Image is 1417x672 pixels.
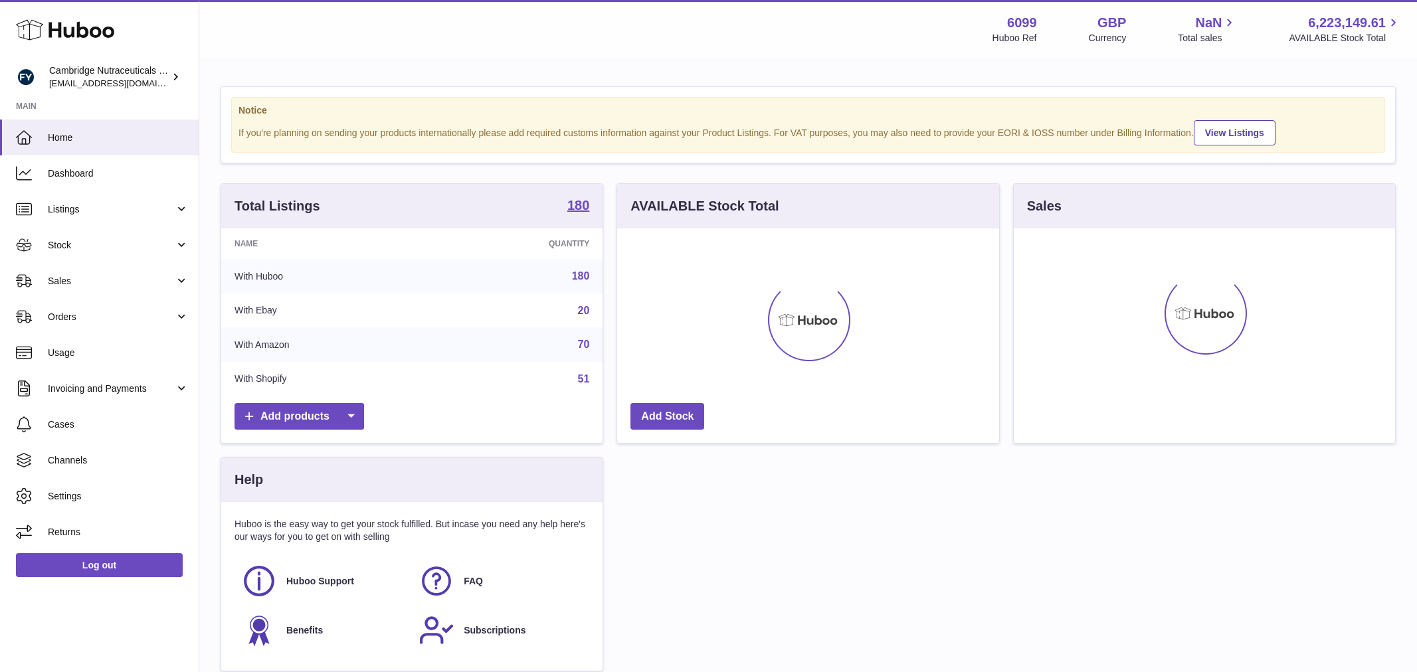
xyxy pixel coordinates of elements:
[235,471,263,489] h3: Help
[48,526,189,539] span: Returns
[1178,32,1237,44] span: Total sales
[48,131,189,144] span: Home
[1007,14,1037,32] strong: 6099
[221,362,430,396] td: With Shopify
[1027,197,1062,215] h3: Sales
[48,311,175,323] span: Orders
[48,418,189,431] span: Cases
[1289,14,1401,44] a: 6,223,149.61 AVAILABLE Stock Total
[630,403,704,430] a: Add Stock
[1289,32,1401,44] span: AVAILABLE Stock Total
[48,203,175,216] span: Listings
[578,339,590,350] a: 70
[419,612,583,648] a: Subscriptions
[464,575,483,588] span: FAQ
[630,197,779,215] h3: AVAILABLE Stock Total
[235,403,364,430] a: Add products
[241,612,405,648] a: Benefits
[1089,32,1127,44] div: Currency
[48,382,175,395] span: Invoicing and Payments
[1194,120,1275,145] a: View Listings
[235,518,589,543] p: Huboo is the easy way to get your stock fulfilled. But incase you need any help here's our ways f...
[221,259,430,294] td: With Huboo
[49,78,195,88] span: [EMAIL_ADDRESS][DOMAIN_NAME]
[286,575,354,588] span: Huboo Support
[578,305,590,316] a: 20
[238,118,1378,145] div: If you're planning on sending your products internationally please add required customs informati...
[567,199,589,214] a: 180
[221,327,430,362] td: With Amazon
[1097,14,1126,32] strong: GBP
[48,490,189,503] span: Settings
[430,228,603,259] th: Quantity
[578,373,590,384] a: 51
[1195,14,1222,32] span: NaN
[49,64,169,90] div: Cambridge Nutraceuticals Ltd
[1178,14,1237,44] a: NaN Total sales
[16,553,183,577] a: Log out
[992,32,1037,44] div: Huboo Ref
[567,199,589,212] strong: 180
[419,563,583,599] a: FAQ
[464,624,525,637] span: Subscriptions
[48,167,189,180] span: Dashboard
[238,104,1378,117] strong: Notice
[48,347,189,359] span: Usage
[48,275,175,288] span: Sales
[241,563,405,599] a: Huboo Support
[286,624,323,637] span: Benefits
[48,239,175,252] span: Stock
[1308,14,1386,32] span: 6,223,149.61
[16,67,36,87] img: huboo@camnutra.com
[48,454,189,467] span: Channels
[572,270,590,282] a: 180
[235,197,320,215] h3: Total Listings
[221,228,430,259] th: Name
[221,294,430,328] td: With Ebay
